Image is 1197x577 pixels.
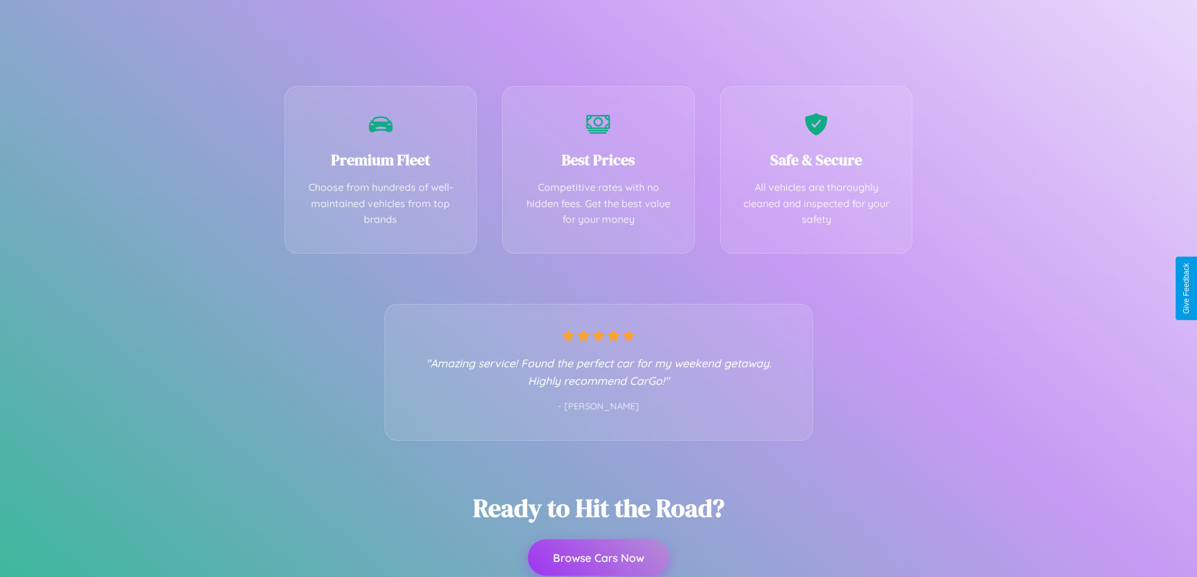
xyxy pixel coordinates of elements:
button: Browse Cars Now [528,539,669,576]
p: "Amazing service! Found the perfect car for my weekend getaway. Highly recommend CarGo!" [410,354,787,389]
h3: Best Prices [522,149,675,170]
h3: Premium Fleet [304,149,458,170]
p: - [PERSON_NAME] [410,399,787,415]
div: Give Feedback [1182,263,1191,314]
p: Competitive rates with no hidden fees. Get the best value for your money [522,180,675,228]
h2: Ready to Hit the Road? [473,491,724,525]
p: Choose from hundreds of well-maintained vehicles from top brands [304,180,458,228]
h3: Safe & Secure [740,149,894,170]
p: All vehicles are thoroughly cleaned and inspected for your safety [740,180,894,228]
